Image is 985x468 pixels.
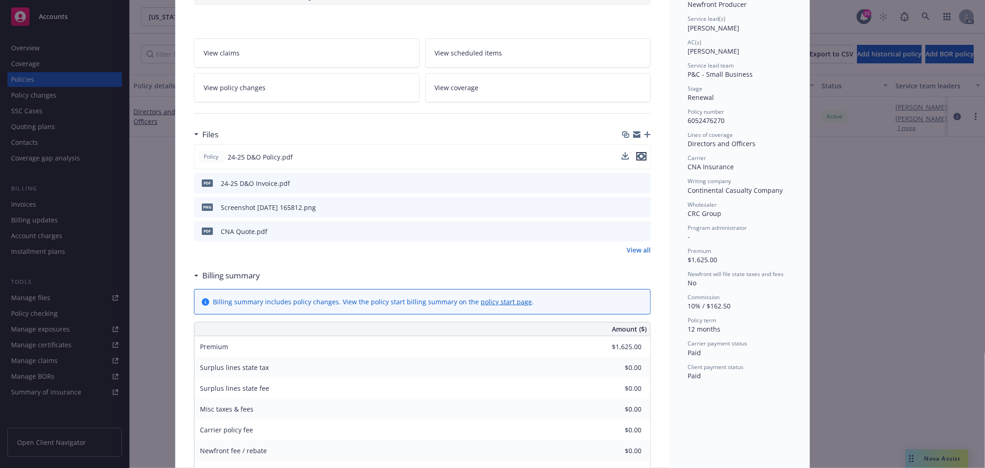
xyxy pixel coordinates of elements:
[688,24,739,32] span: [PERSON_NAME]
[202,179,213,186] span: pdf
[194,38,420,68] a: View claims
[688,255,717,264] span: $1,625.00
[688,278,696,287] span: No
[636,152,647,162] button: preview file
[202,129,218,141] h3: Files
[688,270,784,278] span: Newfront will file state taxes and fees
[202,203,213,210] span: png
[194,73,420,102] a: View policy changes
[688,371,701,380] span: Paid
[688,162,734,171] span: CNA Insurance
[204,48,240,58] span: View claims
[612,324,647,334] span: Amount ($)
[688,15,725,23] span: Service lead(s)
[639,203,647,212] button: preview file
[194,270,260,282] div: Billing summary
[425,38,651,68] a: View scheduled items
[688,38,701,46] span: AC(s)
[688,131,733,139] span: Lines of coverage
[221,227,267,236] div: CNA Quote.pdf
[688,108,724,116] span: Policy number
[204,83,266,92] span: View policy changes
[202,270,260,282] h3: Billing summary
[688,116,725,125] span: 6052476270
[624,227,631,236] button: download file
[688,186,783,195] span: Continental Casualty Company
[627,245,651,255] a: View all
[200,425,253,434] span: Carrier policy fee
[221,179,290,188] div: 24-25 D&O Invoice.pdf
[200,446,267,455] span: Newfront fee / rebate
[587,382,647,395] input: 0.00
[624,179,631,188] button: download file
[587,340,647,354] input: 0.00
[688,247,711,255] span: Premium
[688,47,739,55] span: [PERSON_NAME]
[639,227,647,236] button: preview file
[688,177,731,185] span: Writing company
[636,152,647,160] button: preview file
[688,62,734,69] span: Service lead team
[639,179,647,188] button: preview file
[228,152,293,162] span: 24-25 D&O Policy.pdf
[202,228,213,234] span: pdf
[624,203,631,212] button: download file
[435,48,502,58] span: View scheduled items
[587,361,647,375] input: 0.00
[194,129,218,141] div: Files
[688,70,753,79] span: P&C - Small Business
[688,302,731,310] span: 10% / $162.50
[221,203,316,212] div: Screenshot [DATE] 165812.png
[688,293,719,301] span: Commission
[688,139,791,148] div: Directors and Officers
[688,363,743,371] span: Client payment status
[688,154,706,162] span: Carrier
[425,73,651,102] a: View coverage
[688,85,702,92] span: Stage
[688,224,747,232] span: Program administrator
[688,201,717,209] span: Wholesaler
[200,384,269,393] span: Surplus lines state fee
[688,339,747,347] span: Carrier payment status
[688,325,720,333] span: 12 months
[688,316,716,324] span: Policy term
[200,405,254,413] span: Misc taxes & fees
[435,83,479,92] span: View coverage
[688,93,714,102] span: Renewal
[688,232,690,241] span: -
[587,444,647,458] input: 0.00
[213,297,534,307] div: Billing summary includes policy changes. View the policy start billing summary on the .
[200,342,228,351] span: Premium
[481,297,532,306] a: policy start page
[200,363,269,372] span: Surplus lines state tax
[688,348,701,357] span: Paid
[587,402,647,416] input: 0.00
[587,423,647,437] input: 0.00
[622,152,629,160] button: download file
[202,153,220,161] span: Policy
[622,152,629,162] button: download file
[688,209,721,218] span: CRC Group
